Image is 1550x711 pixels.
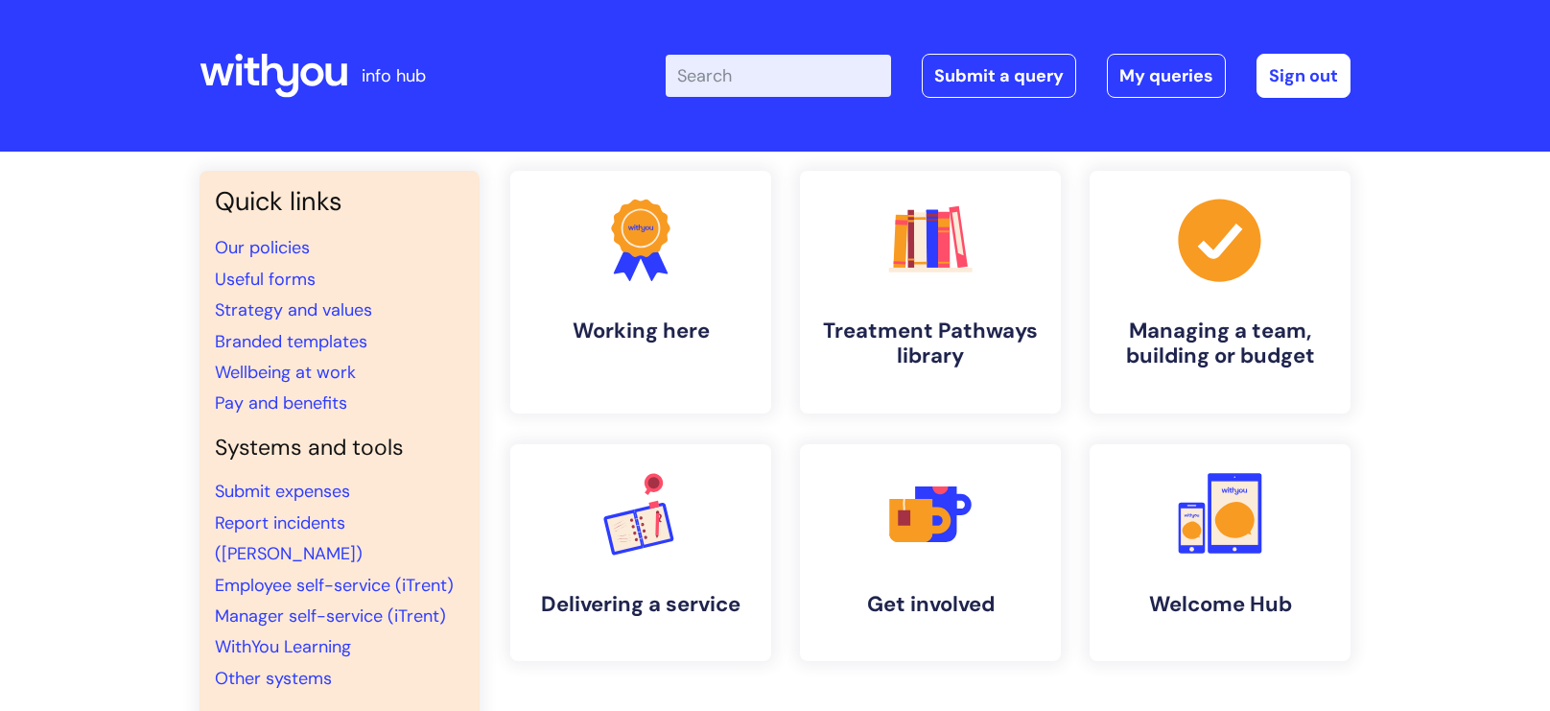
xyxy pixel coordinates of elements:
[215,186,464,217] h3: Quick links
[1105,319,1335,369] h4: Managing a team, building or budget
[526,319,756,344] h4: Working here
[922,54,1076,98] a: Submit a query
[215,361,356,384] a: Wellbeing at work
[815,592,1045,617] h4: Get involved
[526,592,756,617] h4: Delivering a service
[215,511,363,565] a: Report incidents ([PERSON_NAME])
[215,574,454,597] a: Employee self-service (iTrent)
[215,667,332,690] a: Other systems
[215,298,372,321] a: Strategy and values
[215,268,316,291] a: Useful forms
[215,480,350,503] a: Submit expenses
[815,319,1045,369] h4: Treatment Pathways library
[215,435,464,462] h4: Systems and tools
[1090,171,1350,414] a: Managing a team, building or budget
[800,171,1061,414] a: Treatment Pathways library
[510,171,771,414] a: Working here
[215,391,347,415] a: Pay and benefits
[215,635,351,658] a: WithYou Learning
[1107,54,1226,98] a: My queries
[215,236,310,259] a: Our policies
[215,604,446,628] a: Manager self-service (iTrent)
[215,330,367,353] a: Branded templates
[666,55,891,97] input: Search
[510,444,771,661] a: Delivering a service
[1256,54,1350,98] a: Sign out
[800,444,1061,661] a: Get involved
[362,60,426,91] p: info hub
[666,54,1350,98] div: | -
[1090,444,1350,661] a: Welcome Hub
[1105,592,1335,617] h4: Welcome Hub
